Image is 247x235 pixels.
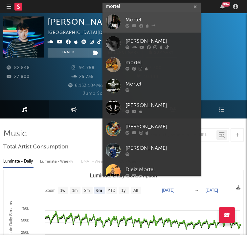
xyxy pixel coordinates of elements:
[48,29,121,37] div: [GEOGRAPHIC_DATA] | Dance
[122,188,126,193] text: 1y
[125,144,198,152] div: [PERSON_NAME]
[102,11,201,33] a: Mortel
[60,188,65,193] text: 1w
[3,156,34,167] div: Luminate - Daily
[102,33,201,54] a: [PERSON_NAME]
[125,37,198,45] div: [PERSON_NAME]
[48,48,89,58] button: Track
[83,91,121,96] span: Jump Score: 62.2
[102,161,201,182] a: Djeiz Mortel
[90,173,157,178] text: Luminate Daily Consumption
[125,123,198,131] div: [PERSON_NAME]
[108,188,116,193] text: YTD
[21,230,29,234] text: 250k
[72,66,95,70] span: 94.758
[125,16,198,24] div: Mortel
[195,188,199,193] text: →
[125,59,198,66] div: mortel
[102,3,201,11] input: Search for artists
[72,75,94,79] span: 25.735
[133,188,138,193] text: All
[222,2,230,7] div: 99 +
[102,54,201,75] a: mortel
[72,188,78,193] text: 1m
[21,218,29,222] text: 500k
[102,75,201,97] a: Mortel
[102,140,201,161] a: [PERSON_NAME]
[21,206,29,210] text: 750k
[84,188,90,193] text: 3m
[40,156,75,167] div: Luminate - Weekly
[45,188,56,193] text: Zoom
[125,80,198,88] div: Mortel
[206,188,218,193] text: [DATE]
[102,118,201,140] a: [PERSON_NAME]
[3,143,68,151] span: Total Artist Consumption
[7,66,30,70] span: 82.848
[67,84,136,88] span: 6.153.104 Monthly Listeners
[48,16,129,27] div: [PERSON_NAME]
[102,97,201,118] a: [PERSON_NAME]
[125,101,198,109] div: [PERSON_NAME]
[220,4,225,9] button: 99+
[125,166,198,173] div: Djeiz Mortel
[162,188,174,193] text: [DATE]
[7,75,30,79] span: 27.800
[96,188,102,193] text: 6m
